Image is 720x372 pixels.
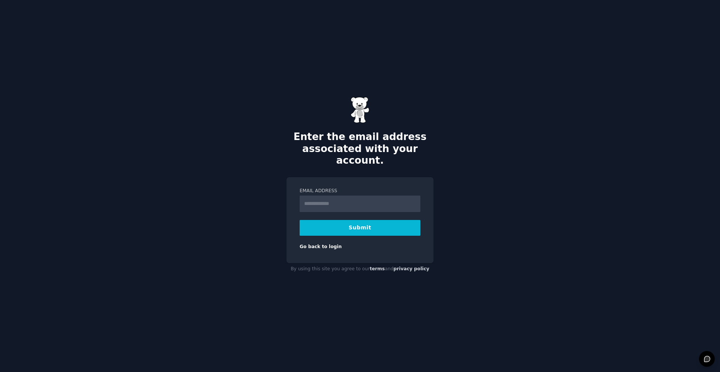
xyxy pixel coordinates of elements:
label: Email Address [300,188,420,194]
button: Submit [300,220,420,236]
a: Go back to login [300,244,342,249]
img: Gummy Bear [351,97,369,123]
a: privacy policy [393,266,429,271]
h2: Enter the email address associated with your account. [286,131,433,167]
a: terms [370,266,385,271]
div: By using this site you agree to our and [286,263,433,275]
